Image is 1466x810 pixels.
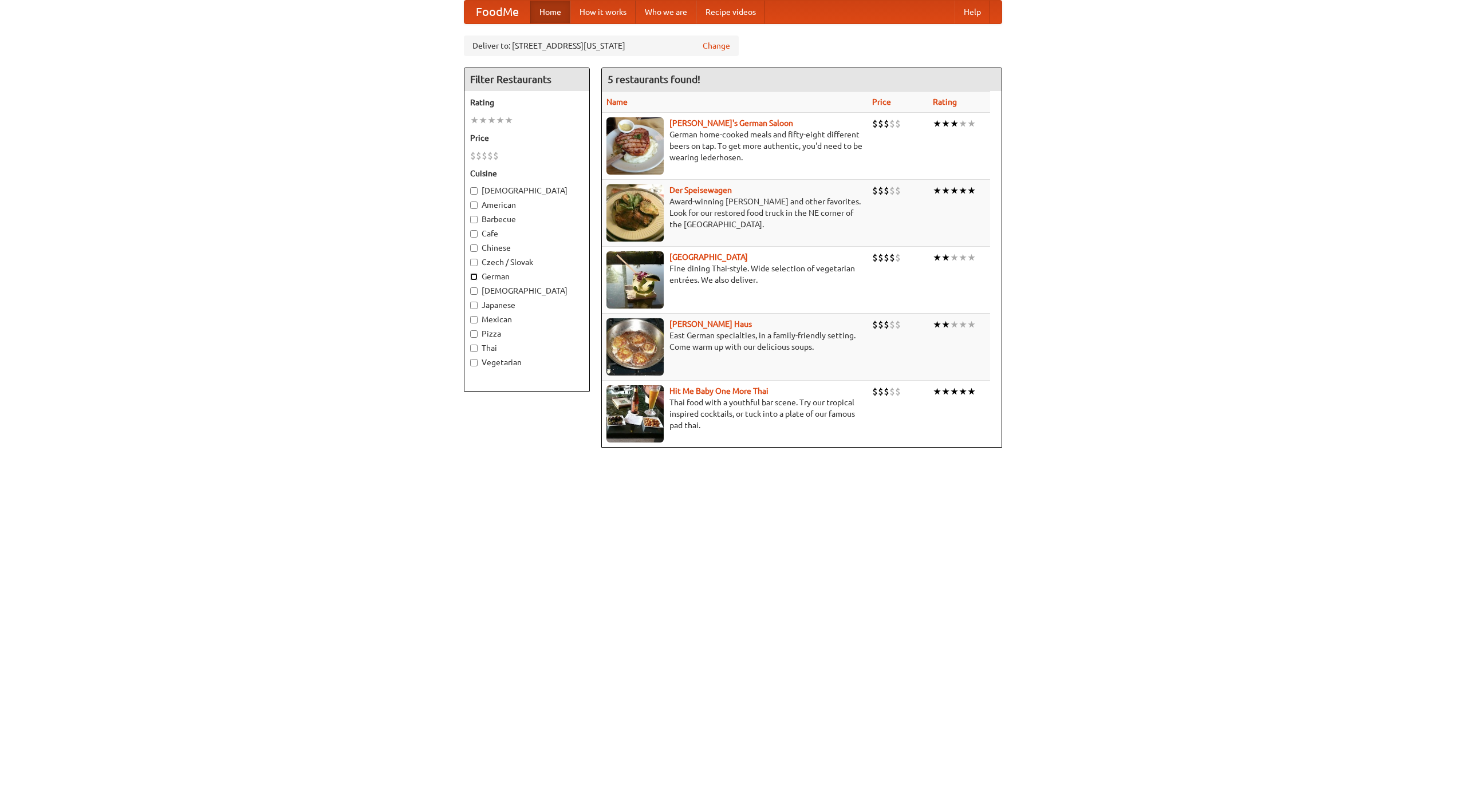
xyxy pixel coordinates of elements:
li: ★ [487,114,496,127]
li: $ [895,251,901,264]
li: ★ [941,117,950,130]
li: ★ [470,114,479,127]
a: Recipe videos [696,1,765,23]
li: ★ [967,117,976,130]
input: Japanese [470,302,478,309]
li: $ [872,318,878,331]
li: $ [889,385,895,398]
h5: Rating [470,97,584,108]
li: ★ [967,251,976,264]
li: $ [872,184,878,197]
a: [GEOGRAPHIC_DATA] [669,252,748,262]
li: ★ [933,318,941,331]
li: $ [482,149,487,162]
li: $ [895,184,901,197]
li: $ [889,117,895,130]
ng-pluralize: 5 restaurants found! [608,74,700,85]
li: $ [487,149,493,162]
label: Czech / Slovak [470,256,584,268]
p: East German specialties, in a family-friendly setting. Come warm up with our delicious soups. [606,330,863,353]
li: ★ [496,114,505,127]
p: Fine dining Thai-style. Wide selection of vegetarian entrées. We also deliver. [606,263,863,286]
a: Hit Me Baby One More Thai [669,386,769,396]
img: kohlhaus.jpg [606,318,664,376]
li: $ [470,149,476,162]
input: [DEMOGRAPHIC_DATA] [470,187,478,195]
li: $ [884,318,889,331]
input: Chinese [470,244,478,252]
b: [PERSON_NAME]'s German Saloon [669,118,793,128]
li: $ [884,117,889,130]
li: ★ [479,114,487,127]
label: [DEMOGRAPHIC_DATA] [470,185,584,196]
a: Der Speisewagen [669,185,732,195]
input: Vegetarian [470,359,478,366]
img: satay.jpg [606,251,664,309]
label: Barbecue [470,214,584,225]
li: ★ [950,117,959,130]
a: Price [872,97,891,106]
label: Vegetarian [470,357,584,368]
input: Thai [470,345,478,352]
label: Chinese [470,242,584,254]
li: ★ [941,385,950,398]
li: ★ [933,251,941,264]
label: Thai [470,342,584,354]
li: ★ [950,385,959,398]
h4: Filter Restaurants [464,68,589,91]
li: $ [878,318,884,331]
img: speisewagen.jpg [606,184,664,242]
li: ★ [959,184,967,197]
input: Mexican [470,316,478,323]
li: ★ [933,184,941,197]
li: ★ [967,385,976,398]
img: esthers.jpg [606,117,664,175]
li: ★ [950,318,959,331]
a: FoodMe [464,1,530,23]
li: $ [878,184,884,197]
label: Pizza [470,328,584,339]
li: ★ [941,184,950,197]
li: ★ [505,114,513,127]
label: Japanese [470,299,584,311]
input: American [470,201,478,209]
h5: Price [470,132,584,144]
li: ★ [950,251,959,264]
li: ★ [959,318,967,331]
li: $ [493,149,499,162]
li: ★ [959,117,967,130]
label: [DEMOGRAPHIC_DATA] [470,285,584,297]
a: Rating [933,97,957,106]
li: $ [878,385,884,398]
li: ★ [967,318,976,331]
li: ★ [941,251,950,264]
li: $ [895,385,901,398]
input: [DEMOGRAPHIC_DATA] [470,287,478,295]
li: $ [895,117,901,130]
label: German [470,271,584,282]
li: $ [872,117,878,130]
li: $ [895,318,901,331]
li: $ [872,385,878,398]
a: Help [955,1,990,23]
h5: Cuisine [470,168,584,179]
li: $ [476,149,482,162]
input: Cafe [470,230,478,238]
a: [PERSON_NAME] Haus [669,319,752,329]
a: How it works [570,1,636,23]
div: Deliver to: [STREET_ADDRESS][US_STATE] [464,35,739,56]
input: Pizza [470,330,478,338]
a: Change [703,40,730,52]
li: $ [878,251,884,264]
label: American [470,199,584,211]
li: $ [884,184,889,197]
img: babythai.jpg [606,385,664,442]
li: ★ [967,184,976,197]
a: Who we are [636,1,696,23]
p: German home-cooked meals and fifty-eight different beers on tap. To get more authentic, you'd nee... [606,129,863,163]
li: ★ [959,385,967,398]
